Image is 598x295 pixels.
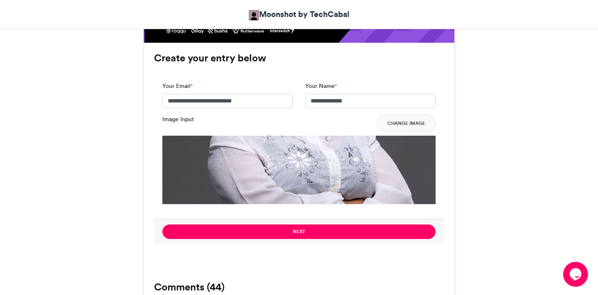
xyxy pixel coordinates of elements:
[154,282,444,292] h3: Comments (44)
[563,262,590,287] iframe: chat widget
[305,82,337,90] label: Your Name
[162,82,193,90] label: Your Email
[249,8,349,20] a: Moonshot by TechCabal
[154,53,444,63] h3: Create your entry below
[249,10,259,20] img: Moonshot by TechCabal
[162,224,436,239] button: Next
[377,115,436,132] button: Change Image
[162,115,194,124] label: Image Input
